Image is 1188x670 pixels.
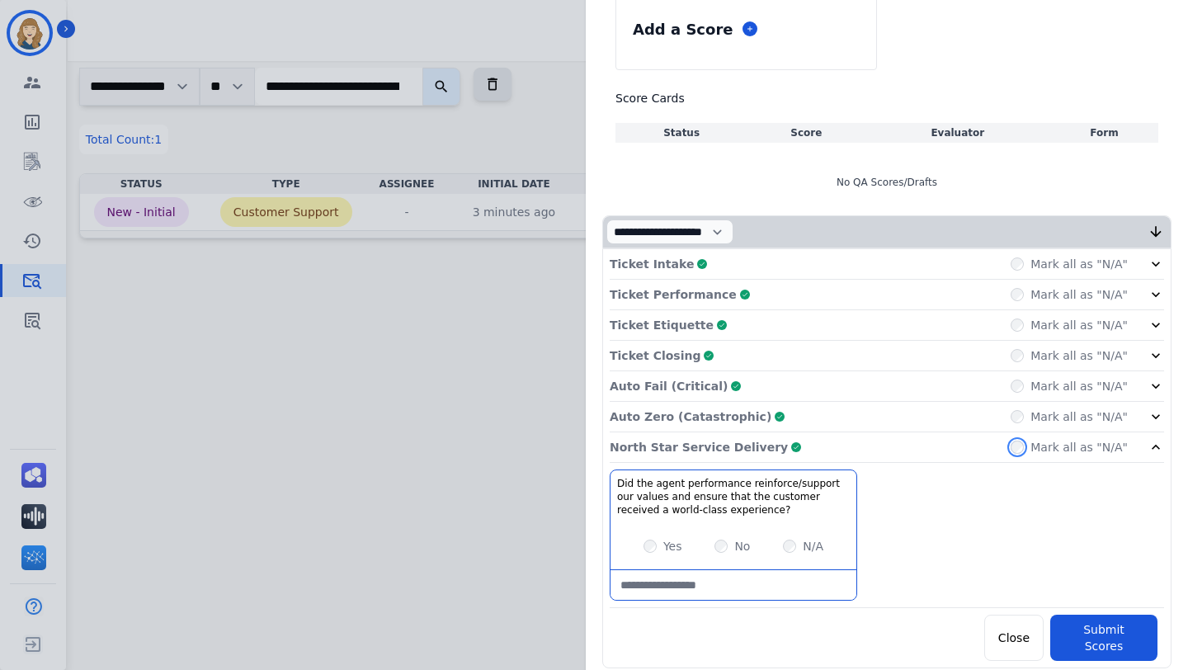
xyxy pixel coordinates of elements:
p: Ticket Intake [610,256,694,272]
label: Mark all as "N/A" [1030,378,1128,394]
label: Mark all as "N/A" [1030,256,1128,272]
p: Ticket Closing [610,347,700,364]
label: N/A [803,538,823,554]
p: Ticket Etiquette [610,317,714,333]
label: Mark all as "N/A" [1030,317,1128,333]
h3: Score Cards [615,90,1158,106]
label: Mark all as "N/A" [1030,408,1128,425]
th: Evaluator [865,123,1050,143]
th: Form [1050,123,1158,143]
th: Status [615,123,747,143]
p: North Star Service Delivery [610,439,788,455]
p: Ticket Performance [610,286,737,303]
label: Mark all as "N/A" [1030,439,1128,455]
button: Submit Scores [1050,615,1157,661]
th: Score [747,123,865,143]
label: Yes [663,538,682,554]
label: No [734,538,750,554]
p: Auto Zero (Catastrophic) [610,408,771,425]
div: No QA Scores/Drafts [615,159,1158,205]
label: Mark all as "N/A" [1030,286,1128,303]
div: Add a Score [629,15,736,44]
label: Mark all as "N/A" [1030,347,1128,364]
h3: Did the agent performance reinforce/support our values and ensure that the customer received a wo... [617,477,850,517]
button: Close [984,615,1044,661]
p: Auto Fail (Critical) [610,378,728,394]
